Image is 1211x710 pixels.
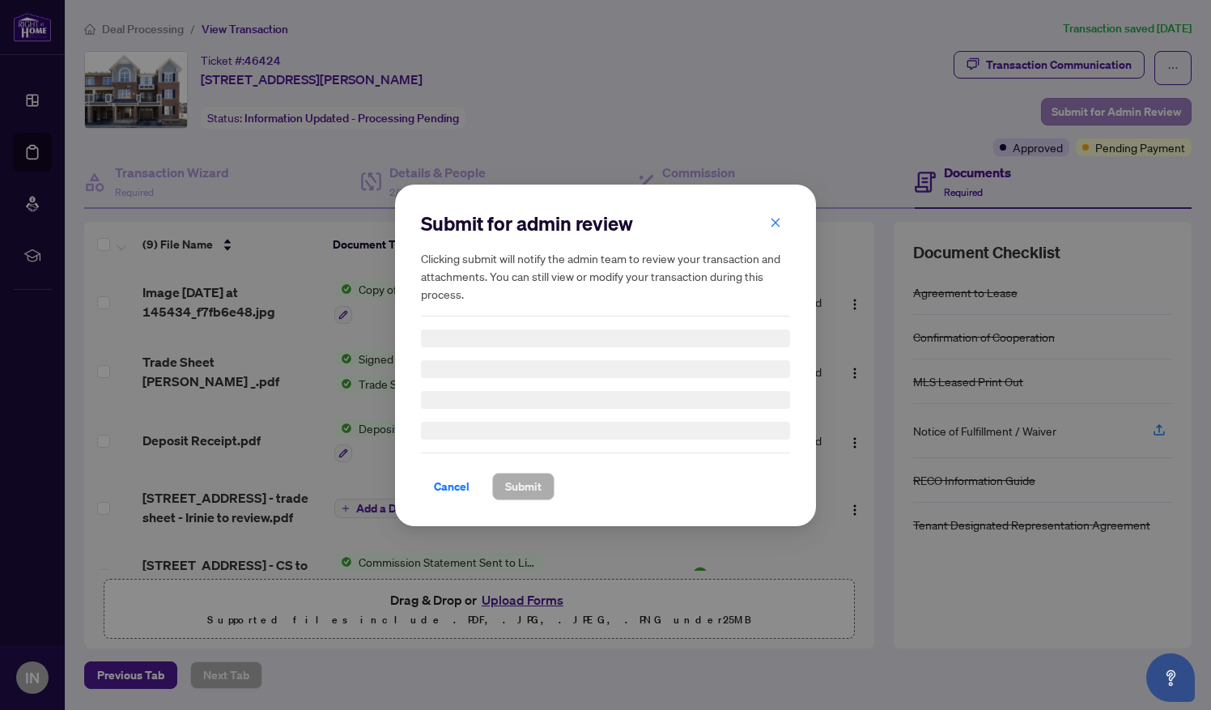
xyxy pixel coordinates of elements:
[1146,653,1195,702] button: Open asap
[434,474,470,500] span: Cancel
[770,216,781,227] span: close
[421,210,790,236] h2: Submit for admin review
[421,473,482,500] button: Cancel
[421,249,790,303] h5: Clicking submit will notify the admin team to review your transaction and attachments. You can st...
[492,473,555,500] button: Submit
